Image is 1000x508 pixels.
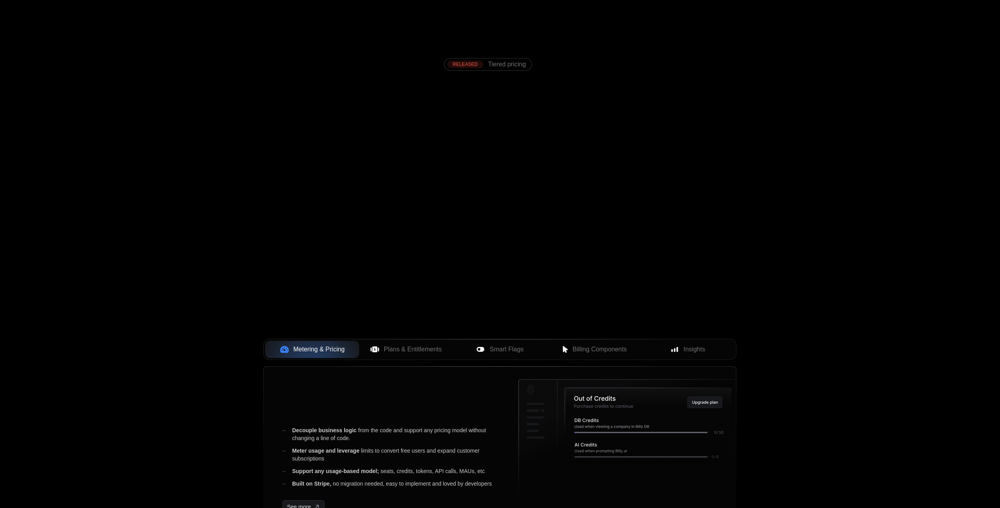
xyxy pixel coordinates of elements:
[283,426,506,442] div: from the code and support any pricing model without changing a line of code.
[294,345,345,354] span: Metering & Pricing
[283,480,506,488] div: no migration needed, easy to implement and loved by developers
[575,425,649,429] g: Used when viewing a company in Billy DB
[384,345,442,354] span: Plans & Entitlements
[359,341,453,358] button: Plans & Entitlements
[447,60,483,68] div: RELEASED
[292,427,356,433] span: Decouple business logic
[447,60,526,68] a: [object Object],[object Object]
[717,431,723,434] g: /10
[292,468,379,474] span: Support any usage-based model;
[684,345,705,354] span: Insights
[292,448,359,454] span: Meter usage and leverage
[488,61,526,68] span: Tiered pricing
[283,447,506,462] div: limits to convert free users and expand customer subscriptions
[453,341,547,358] button: Smart Flags
[572,345,627,354] span: Billing Components
[641,341,735,358] button: Insights
[714,431,716,434] g: 0
[292,481,331,487] span: Built on Stripe,
[283,467,506,475] div: seats, credits, tokens, API calls, MAUs, etc
[574,396,616,401] g: Out of Credits
[547,341,641,358] button: Billing Components
[265,341,359,358] button: Metering & Pricing
[490,345,523,354] span: Smart Flags
[574,405,633,408] g: Purchase credits to continue
[692,401,717,405] g: Upgrade plan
